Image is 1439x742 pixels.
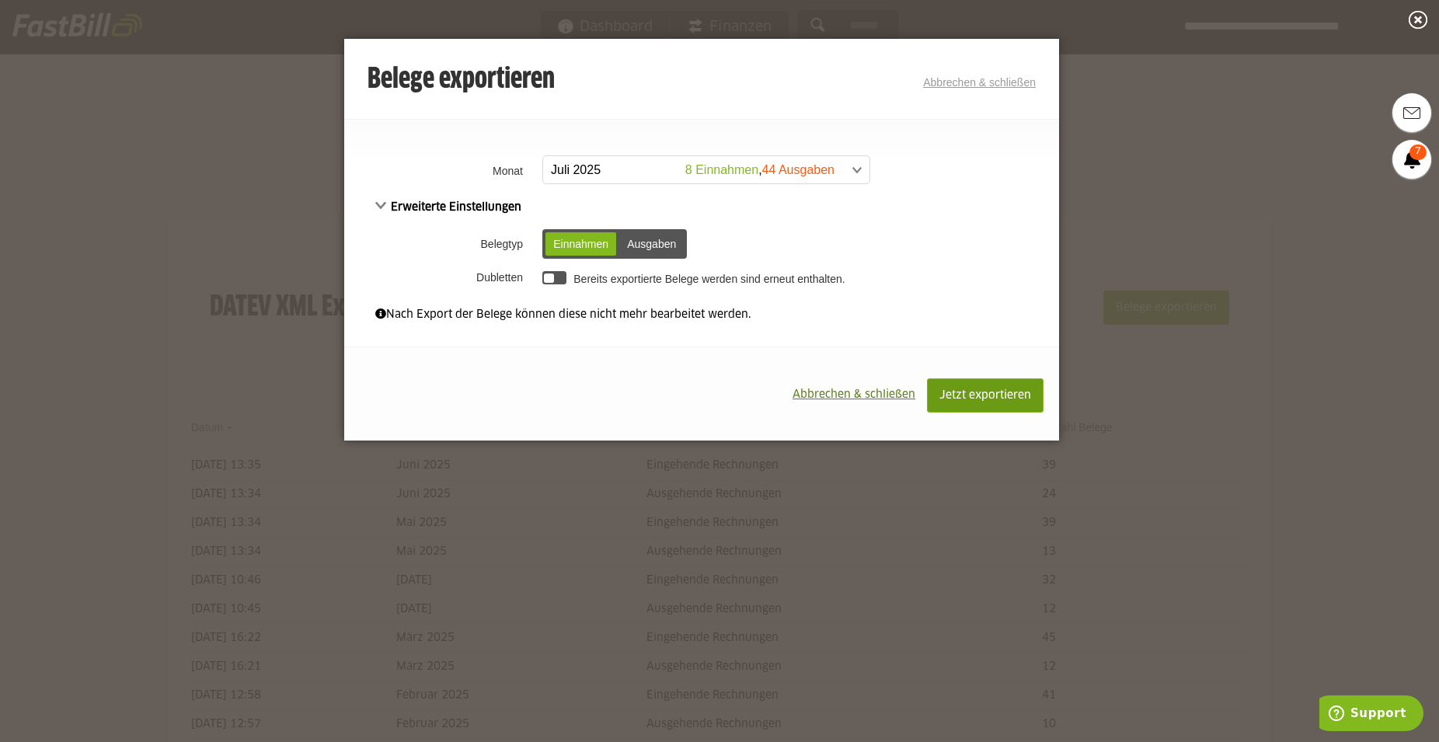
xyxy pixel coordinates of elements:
a: Abbrechen & schließen [923,76,1036,89]
span: 7 [1409,145,1427,160]
label: Bereits exportierte Belege werden sind erneut enthalten. [573,273,845,285]
button: Abbrechen & schließen [781,378,927,411]
th: Monat [344,151,538,190]
div: Ausgaben [619,232,684,256]
th: Belegtyp [344,224,538,264]
button: Jetzt exportieren [927,378,1044,413]
div: Nach Export der Belege können diese nicht mehr bearbeitet werden. [375,306,1028,323]
span: Abbrechen & schließen [793,389,915,400]
div: Einnahmen [545,232,616,256]
h3: Belege exportieren [368,64,555,96]
span: Jetzt exportieren [939,390,1031,401]
span: Erweiterte Einstellungen [375,202,521,213]
a: 7 [1392,140,1431,179]
th: Dubletten [344,264,538,291]
iframe: Öffnet ein Widget, in dem Sie weitere Informationen finden [1319,695,1423,734]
